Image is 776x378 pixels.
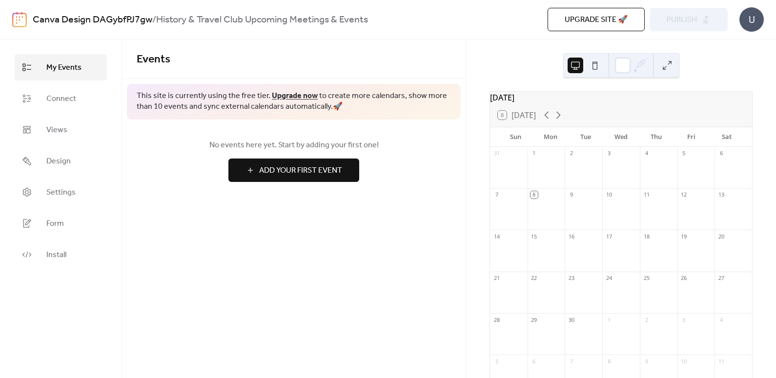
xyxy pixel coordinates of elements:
span: Events [137,49,170,70]
div: 6 [717,150,725,157]
span: Views [46,124,67,136]
div: 2 [568,150,575,157]
div: 2 [643,316,650,323]
div: 7 [568,358,575,365]
div: 31 [493,150,500,157]
div: 15 [531,233,538,240]
div: 9 [568,191,575,199]
div: 28 [493,316,500,323]
span: Connect [46,93,76,105]
a: Connect [15,85,107,112]
div: 29 [531,316,538,323]
span: No events here yet. Start by adding your first one! [137,139,451,151]
div: Tue [568,127,603,147]
span: Design [46,156,71,167]
div: 26 [680,275,688,282]
a: Settings [15,179,107,205]
div: [DATE] [490,92,752,103]
div: 7 [493,191,500,199]
a: Form [15,210,107,237]
a: Canva Design DAGybfPJ7gw [33,11,152,29]
div: Mon [533,127,568,147]
div: 23 [568,275,575,282]
div: Wed [603,127,638,147]
div: 21 [493,275,500,282]
div: Thu [639,127,674,147]
div: 10 [680,358,688,365]
span: This site is currently using the free tier. to create more calendars, show more than 10 events an... [137,91,451,113]
div: 5 [680,150,688,157]
div: 3 [605,150,613,157]
div: 4 [643,150,650,157]
div: 9 [643,358,650,365]
div: 4 [717,316,725,323]
div: 20 [717,233,725,240]
div: 17 [605,233,613,240]
div: Fri [674,127,709,147]
a: Install [15,241,107,268]
div: 18 [643,233,650,240]
img: logo [12,12,27,27]
div: 3 [680,316,688,323]
a: Add Your First Event [137,159,451,182]
span: Install [46,249,66,261]
div: 12 [680,191,688,199]
div: 1 [605,316,613,323]
div: 27 [717,275,725,282]
div: 24 [605,275,613,282]
div: 14 [493,233,500,240]
div: 8 [531,191,538,199]
div: 1 [531,150,538,157]
div: 10 [605,191,613,199]
div: 8 [605,358,613,365]
button: Upgrade site 🚀 [548,8,645,31]
span: Settings [46,187,76,199]
div: 19 [680,233,688,240]
div: 16 [568,233,575,240]
span: Add Your First Event [259,165,342,177]
a: Design [15,148,107,174]
button: Add Your First Event [228,159,359,182]
b: / [152,11,156,29]
a: My Events [15,54,107,80]
span: My Events [46,62,82,74]
span: Form [46,218,64,230]
div: 11 [643,191,650,199]
span: Upgrade site 🚀 [565,14,628,26]
div: 5 [493,358,500,365]
div: 13 [717,191,725,199]
div: 11 [717,358,725,365]
div: Sat [709,127,744,147]
div: 25 [643,275,650,282]
div: 22 [531,275,538,282]
div: 6 [531,358,538,365]
a: Views [15,117,107,143]
b: History & Travel Club Upcoming Meetings & Events [156,11,368,29]
div: 30 [568,316,575,323]
div: U [739,7,764,32]
a: Upgrade now [272,88,318,103]
div: Sun [498,127,533,147]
